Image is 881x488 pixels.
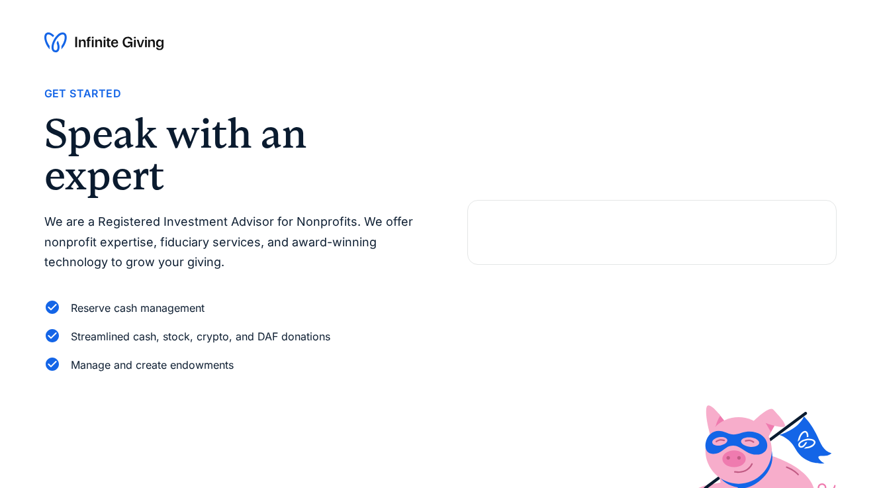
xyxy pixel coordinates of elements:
[71,299,205,317] div: Reserve cash management
[44,85,121,103] div: Get Started
[44,212,414,273] p: We are a Registered Investment Advisor for Nonprofits. We offer nonprofit expertise, fiduciary se...
[44,113,414,196] h2: Speak with an expert
[71,356,234,374] div: Manage and create endowments
[71,328,330,346] div: Streamlined cash, stock, crypto, and DAF donations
